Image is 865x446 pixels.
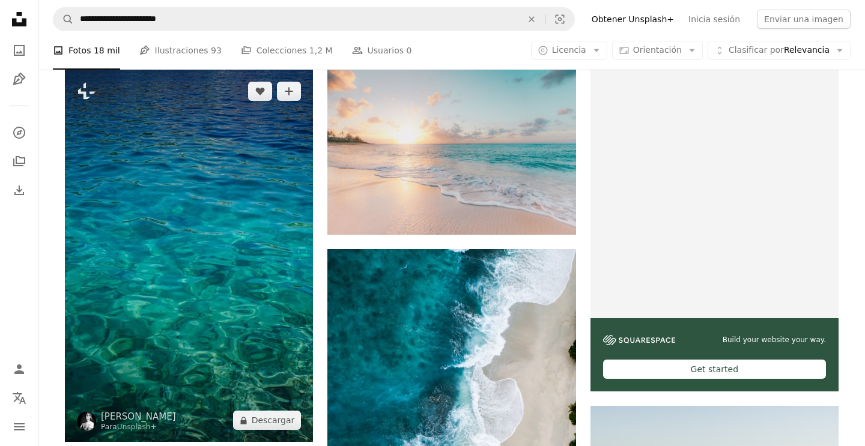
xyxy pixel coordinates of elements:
button: Descargar [233,411,302,430]
span: 93 [211,44,222,57]
div: Para [101,423,176,432]
button: Añade a la colección [277,82,301,101]
span: Licencia [552,45,586,55]
a: Historial de descargas [7,178,31,202]
img: file-1606177908946-d1eed1cbe4f5image [603,335,675,345]
button: Menú [7,415,31,439]
a: Usuarios 0 [352,31,412,70]
a: Fotos [7,38,31,62]
a: Colecciones 1,2 M [241,31,333,70]
span: Clasificar por [729,45,784,55]
button: Clasificar porRelevancia [708,41,851,60]
span: 1,2 M [309,44,333,57]
a: Ilustraciones [7,67,31,91]
span: Orientación [633,45,682,55]
a: Inicia sesión [681,10,747,29]
button: Orientación [612,41,703,60]
button: Me gusta [248,82,272,101]
button: Licencia [531,41,607,60]
img: Un barco flotando sobre un cuerpo de agua [65,70,313,442]
a: Build your website your way.Get started [590,70,839,391]
a: Un barco flotando sobre un cuerpo de agua [65,250,313,261]
button: Idioma [7,386,31,410]
button: Enviar una imagen [757,10,851,29]
a: Explorar [7,121,31,145]
span: Relevancia [729,44,830,56]
a: Inicio — Unsplash [7,7,31,34]
a: seashore during golden hour [327,146,575,157]
a: Unsplash+ [117,423,157,431]
a: Ilustraciones 93 [139,31,222,70]
span: Build your website your way. [723,335,826,345]
a: Obtener Unsplash+ [584,10,681,29]
button: Buscar en Unsplash [53,8,74,31]
a: Iniciar sesión / Registrarse [7,357,31,381]
div: Get started [603,360,826,379]
a: [PERSON_NAME] [101,411,176,423]
button: Borrar [518,8,545,31]
img: Ve al perfil de Frank Albrecht [77,412,96,431]
span: 0 [407,44,412,57]
img: seashore during golden hour [327,70,575,234]
form: Encuentra imágenes en todo el sitio [53,7,575,31]
a: Colecciones [7,149,31,173]
button: Búsqueda visual [545,8,574,31]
